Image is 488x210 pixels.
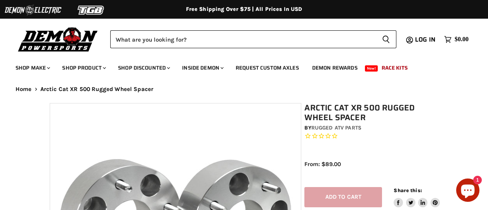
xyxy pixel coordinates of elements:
[365,65,378,72] span: New!
[304,124,441,132] div: by
[16,86,32,93] a: Home
[176,60,228,76] a: Inside Demon
[304,103,441,122] h1: Arctic Cat XR 500 Rugged Wheel Spacer
[304,132,441,140] span: Rated 0.0 out of 5 stars 0 reviews
[376,30,396,48] button: Search
[304,161,341,168] span: From: $89.00
[394,187,422,193] span: Share this:
[311,124,361,131] a: Rugged ATV Parts
[4,3,62,17] img: Demon Electric Logo 2
[230,60,305,76] a: Request Custom Axles
[394,187,440,208] aside: Share this:
[40,86,154,93] span: Arctic Cat XR 500 Rugged Wheel Spacer
[110,30,396,48] form: Product
[10,57,467,76] ul: Main menu
[440,34,472,45] a: $0.00
[62,3,120,17] img: TGB Logo 2
[376,60,413,76] a: Race Kits
[110,30,376,48] input: Search
[455,36,469,43] span: $0.00
[10,60,55,76] a: Shop Make
[415,35,436,44] span: Log in
[454,178,482,204] inbox-online-store-chat: Shopify online store chat
[16,25,101,53] img: Demon Powersports
[56,60,111,76] a: Shop Product
[112,60,175,76] a: Shop Discounted
[306,60,363,76] a: Demon Rewards
[412,36,440,43] a: Log in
